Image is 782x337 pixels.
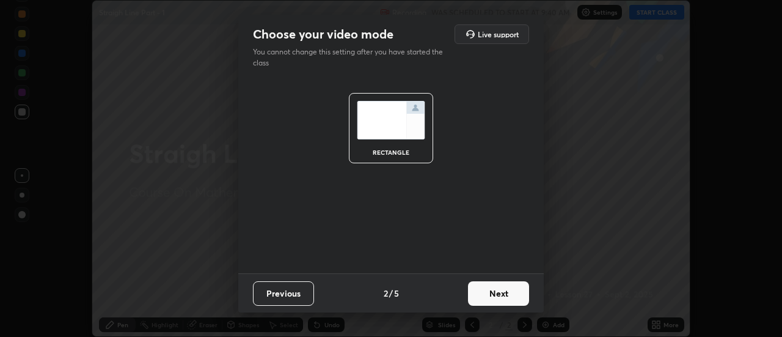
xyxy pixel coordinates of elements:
div: rectangle [367,149,415,155]
button: Previous [253,281,314,306]
h4: 2 [384,287,388,300]
h4: 5 [394,287,399,300]
h4: / [389,287,393,300]
img: normalScreenIcon.ae25ed63.svg [357,101,425,139]
p: You cannot change this setting after you have started the class [253,46,451,69]
h2: Choose your video mode [253,26,393,42]
button: Next [468,281,529,306]
h5: Live support [478,31,519,38]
